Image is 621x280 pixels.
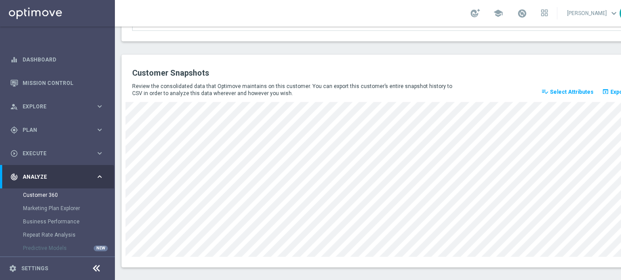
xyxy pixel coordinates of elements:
[21,266,48,271] a: Settings
[10,150,104,157] button: play_circle_outline Execute keyboard_arrow_right
[23,218,92,225] a: Business Performance
[10,173,95,181] div: Analyze
[23,151,95,156] span: Execute
[132,83,458,97] p: Review the consolidated data that Optimove maintains on this customer. You can export this custom...
[541,88,549,95] i: playlist_add_check
[23,192,92,199] a: Customer 360
[95,126,104,134] i: keyboard_arrow_right
[95,149,104,157] i: keyboard_arrow_right
[566,7,620,20] a: [PERSON_NAME]keyboard_arrow_down
[10,103,18,111] i: person_search
[132,68,373,78] h2: Customer Snapshots
[10,173,104,180] button: track_changes Analyze keyboard_arrow_right
[10,126,95,134] div: Plan
[10,103,104,110] button: person_search Explore keyboard_arrow_right
[493,8,503,18] span: school
[95,102,104,111] i: keyboard_arrow_right
[10,126,18,134] i: gps_fixed
[23,228,114,242] div: Repeat Rate Analysis
[10,56,104,63] button: equalizer Dashboard
[23,174,95,180] span: Analyze
[602,88,609,95] i: open_in_browser
[609,8,619,18] span: keyboard_arrow_down
[10,150,95,157] div: Execute
[10,56,18,64] i: equalizer
[23,48,104,71] a: Dashboard
[23,104,95,109] span: Explore
[23,255,114,268] div: Cohorts Analysis
[23,71,104,95] a: Mission Control
[23,215,114,228] div: Business Performance
[23,242,114,255] div: Predictive Models
[10,127,104,134] button: gps_fixed Plan keyboard_arrow_right
[95,173,104,181] i: keyboard_arrow_right
[10,173,18,181] i: track_changes
[23,205,92,212] a: Marketing Plan Explorer
[10,103,95,111] div: Explore
[94,245,108,251] div: NEW
[23,188,114,202] div: Customer 360
[550,89,594,95] span: Select Attributes
[10,71,104,95] div: Mission Control
[10,150,18,157] i: play_circle_outline
[23,231,92,238] a: Repeat Rate Analysis
[10,48,104,71] div: Dashboard
[10,80,104,87] button: Mission Control
[9,265,17,272] i: settings
[23,202,114,215] div: Marketing Plan Explorer
[540,86,595,98] button: playlist_add_check Select Attributes
[23,127,95,133] span: Plan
